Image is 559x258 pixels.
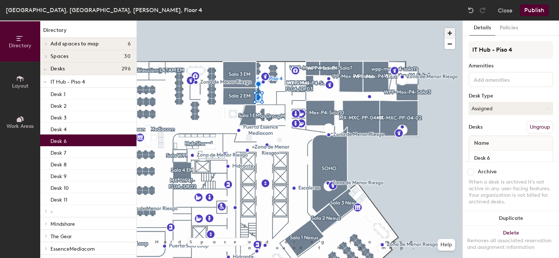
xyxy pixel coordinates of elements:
[438,239,455,251] button: Help
[121,66,131,72] span: 296
[50,41,99,47] span: Add spaces to map
[40,26,136,38] h1: Directory
[50,54,69,59] span: Spaces
[470,153,551,163] input: Unnamed desk
[50,136,67,144] p: Desk 6
[50,124,67,133] p: Desk 4
[469,21,495,36] button: Details
[50,171,67,180] p: Desk 9
[50,209,53,215] span: -
[124,54,131,59] span: 30
[469,179,553,205] div: When a desk is archived it's not active in any user-facing features. Your organization is not bil...
[463,211,559,226] button: Duplicate
[50,66,65,72] span: Desks
[469,63,553,69] div: Amenities
[50,195,67,203] p: Desk 11
[467,237,555,251] div: Removes all associated reservation and assignment information
[479,7,486,14] img: Redo
[472,75,538,84] input: Add amenities
[9,43,31,49] span: Directory
[463,226,559,258] button: DeleteRemoves all associated reservation and assignment information
[469,124,483,130] div: Desks
[469,93,553,99] div: Desk Type
[50,159,67,168] p: Desk 8
[7,123,34,129] span: Work Areas
[50,183,69,191] p: Desk 10
[50,233,72,240] span: The Gear
[470,137,493,150] span: Name
[6,5,202,15] div: [GEOGRAPHIC_DATA], [GEOGRAPHIC_DATA], [PERSON_NAME], Floor 4
[467,7,474,14] img: Undo
[50,89,65,97] p: Desk 1
[50,79,85,85] span: IT Hub - Piso 4
[128,41,131,47] span: 6
[50,221,75,227] span: Mindshare
[498,4,513,16] button: Close
[526,121,553,133] button: Ungroup
[12,83,29,89] span: Layout
[50,113,67,121] p: Desk 3
[50,148,66,156] p: Desk 7
[520,4,549,16] button: Publish
[50,101,67,109] p: Desk 2
[469,102,553,115] button: Assigned
[495,21,522,36] button: Policies
[50,246,95,252] span: EssenceMediacom
[478,169,497,175] div: Archive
